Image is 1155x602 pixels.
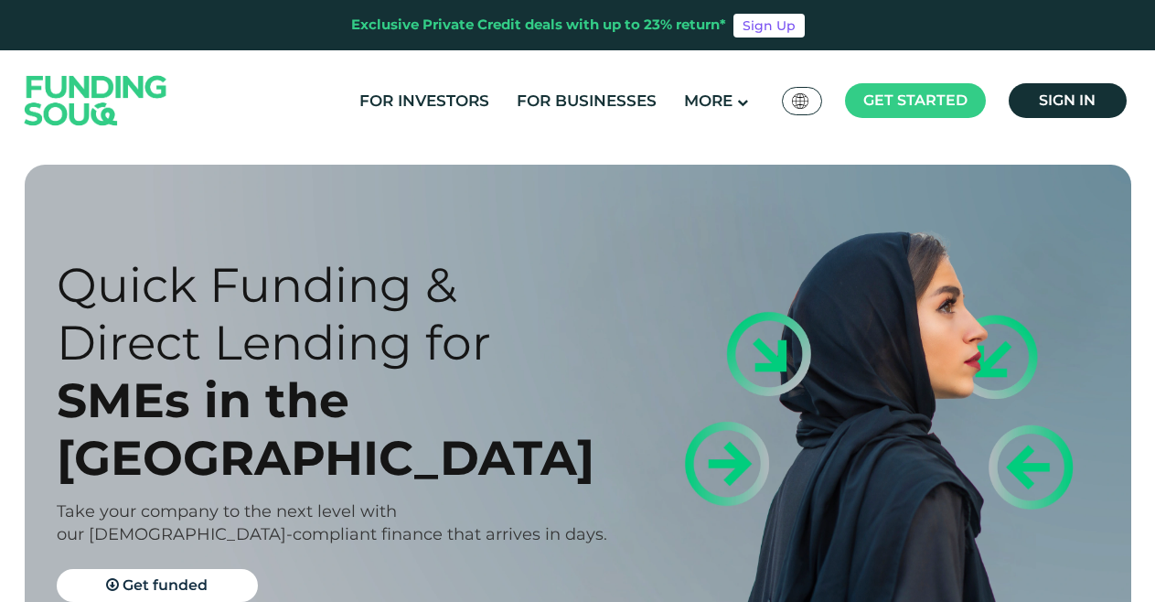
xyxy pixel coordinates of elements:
[57,501,607,544] span: Take your company to the next level with our [DEMOGRAPHIC_DATA]-compliant finance that arrives in...
[1009,83,1127,118] a: Sign in
[123,576,208,594] span: Get funded
[6,54,186,146] img: Logo
[355,86,494,116] a: For Investors
[57,256,610,371] div: Quick Funding & Direct Lending for
[351,15,726,36] div: Exclusive Private Credit deals with up to 23% return*
[733,14,805,38] a: Sign Up
[57,371,610,487] div: SMEs in the [GEOGRAPHIC_DATA]
[792,93,808,109] img: SA Flag
[1039,91,1096,109] span: Sign in
[863,91,968,109] span: Get started
[512,86,661,116] a: For Businesses
[684,91,733,110] span: More
[57,569,258,602] a: Get funded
